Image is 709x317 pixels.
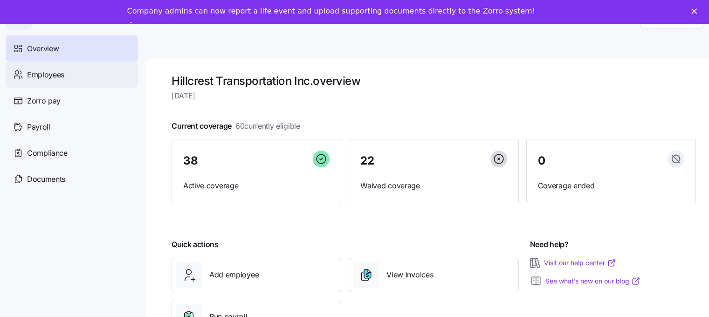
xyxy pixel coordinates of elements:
span: Employees [27,69,64,81]
a: Employees [6,62,138,88]
span: Active coverage [183,180,330,192]
span: Add employee [209,269,259,281]
span: Quick actions [172,239,219,250]
a: Payroll [6,114,138,140]
span: 60 currently eligible [235,120,300,132]
span: Overview [27,43,59,55]
span: [DATE] [172,90,696,102]
span: 38 [183,155,198,166]
span: View invoices [386,269,433,281]
span: 0 [538,155,545,166]
span: Compliance [27,147,68,159]
a: Overview [6,35,138,62]
h1: Hillcrest Transportation Inc. overview [172,74,696,88]
span: Documents [27,173,65,185]
span: 22 [360,155,374,166]
span: Waived coverage [360,180,507,192]
a: Zorro pay [6,88,138,114]
div: Company admins can now report a life event and upload supporting documents directly to the Zorro ... [127,7,535,16]
span: Payroll [27,121,50,133]
a: Take a tour [127,21,186,32]
span: Zorro pay [27,95,61,107]
a: See what’s new on our blog [545,276,640,286]
span: Need help? [530,239,569,250]
div: Close [691,8,701,14]
a: Compliance [6,140,138,166]
a: Visit our help center [544,258,616,268]
a: Documents [6,166,138,192]
span: Current coverage [172,120,300,132]
span: Coverage ended [538,180,684,192]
